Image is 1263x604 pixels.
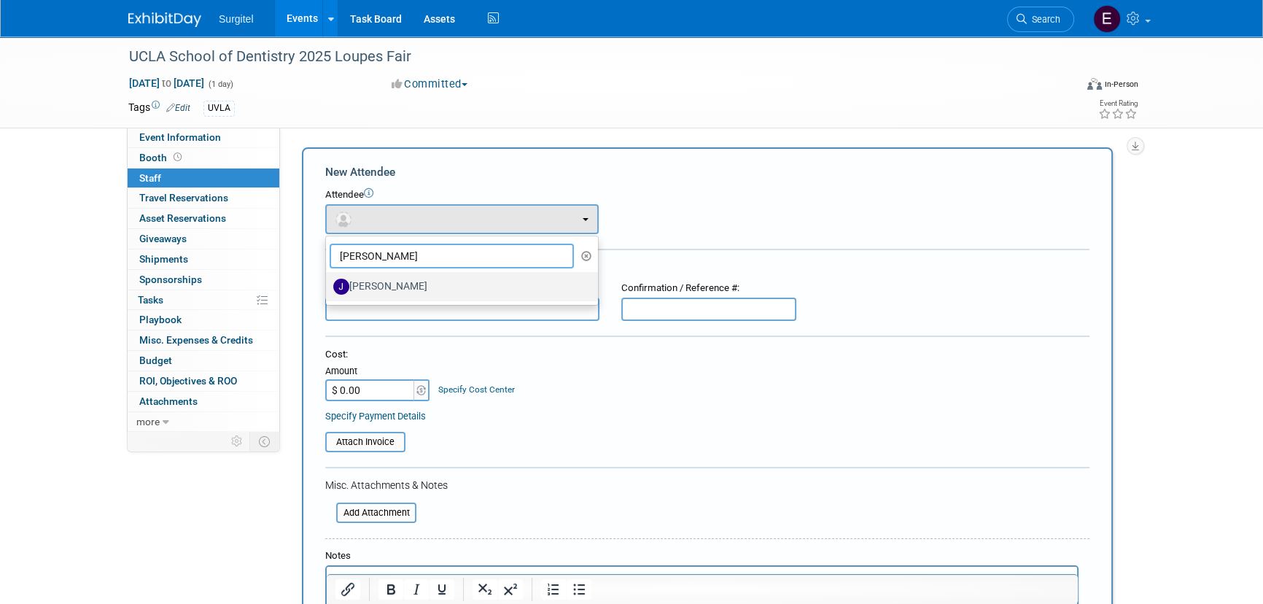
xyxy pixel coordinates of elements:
[128,148,279,168] a: Booth
[139,172,161,184] span: Staff
[139,375,237,387] span: ROI, Objectives & ROO
[128,351,279,371] a: Budget
[330,244,574,268] input: Search
[207,80,233,89] span: (1 day)
[128,310,279,330] a: Playbook
[128,209,279,228] a: Asset Reservations
[171,152,184,163] span: Booth not reserved yet
[325,549,1079,563] div: Notes
[128,290,279,310] a: Tasks
[138,294,163,306] span: Tasks
[325,188,1089,202] div: Attendee
[128,100,190,117] td: Tags
[128,229,279,249] a: Giveaways
[128,330,279,350] a: Misc. Expenses & Credits
[1098,100,1138,107] div: Event Rating
[325,260,1089,274] div: Registration / Ticket Info (optional)
[139,334,253,346] span: Misc. Expenses & Credits
[325,365,431,379] div: Amount
[333,279,349,295] img: J.jpg
[386,77,473,92] button: Committed
[139,395,198,407] span: Attachments
[139,152,184,163] span: Booth
[429,579,454,600] button: Underline
[325,478,1089,492] div: Misc. Attachments & Notes
[438,384,515,395] a: Specify Cost Center
[139,253,188,265] span: Shipments
[124,44,1052,70] div: UCLA School of Dentistry 2025 Loupes Fair
[128,169,279,188] a: Staff
[378,579,403,600] button: Bold
[128,249,279,269] a: Shipments
[1093,5,1121,33] img: Event Coordinator
[225,432,250,451] td: Personalize Event Tab Strip
[540,579,565,600] button: Numbered list
[335,579,360,600] button: Insert/edit link
[139,192,228,204] span: Travel Reservations
[139,314,182,325] span: Playbook
[128,371,279,391] a: ROI, Objectives & ROO
[128,412,279,432] a: more
[136,416,160,427] span: more
[333,275,583,298] label: [PERSON_NAME]
[128,128,279,147] a: Event Information
[128,392,279,411] a: Attachments
[139,233,187,244] span: Giveaways
[139,274,202,285] span: Sponsorships
[566,579,591,600] button: Bullet list
[1027,14,1060,25] span: Search
[621,282,796,295] div: Confirmation / Reference #:
[404,579,429,600] button: Italic
[1087,78,1102,90] img: Format-Inperson.png
[325,348,1089,362] div: Cost:
[128,77,205,90] span: [DATE] [DATE]
[166,103,190,113] a: Edit
[325,164,1089,180] div: New Attendee
[472,579,497,600] button: Subscript
[160,77,174,89] span: to
[219,13,253,25] span: Surgitel
[128,270,279,290] a: Sponsorships
[497,579,522,600] button: Superscript
[139,355,172,366] span: Budget
[250,432,280,451] td: Toggle Event Tabs
[203,101,235,116] div: UVLA
[325,411,426,422] a: Specify Payment Details
[139,131,221,143] span: Event Information
[988,76,1138,98] div: Event Format
[128,12,201,27] img: ExhibitDay
[1007,7,1074,32] a: Search
[1104,79,1138,90] div: In-Person
[139,212,226,224] span: Asset Reservations
[128,188,279,208] a: Travel Reservations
